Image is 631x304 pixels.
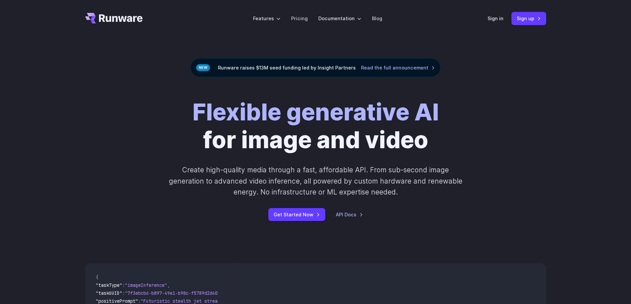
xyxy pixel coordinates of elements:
[318,15,361,22] label: Documentation
[125,282,167,288] span: "imageInference"
[511,12,546,25] a: Sign up
[361,64,435,71] a: Read the full announcement
[253,15,281,22] label: Features
[192,98,439,154] h1: for image and video
[190,58,441,77] div: Runware raises $13M seed funding led by Insight Partners
[96,290,122,296] span: "taskUUID"
[96,298,138,304] span: "positivePrompt"
[336,211,363,218] a: API Docs
[141,298,382,304] span: "Futuristic stealth jet streaking through a neon-lit cityscape with glowing purple exhaust"
[192,98,439,126] strong: Flexible generative AI
[488,15,503,22] a: Sign in
[85,13,143,23] a: Go to /
[291,15,308,22] a: Pricing
[168,164,463,197] p: Create high-quality media through a fast, affordable API. From sub-second image generation to adv...
[122,290,125,296] span: :
[96,282,122,288] span: "taskType"
[167,282,170,288] span: ,
[138,298,141,304] span: :
[96,274,98,280] span: {
[372,15,382,22] a: Blog
[125,290,226,296] span: "7f3ebcb6-b897-49e1-b98c-f5789d2d40d7"
[122,282,125,288] span: :
[268,208,325,221] a: Get Started Now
